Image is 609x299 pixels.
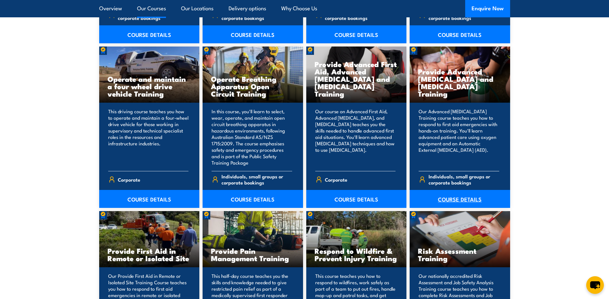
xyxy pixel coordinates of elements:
[315,60,398,97] h3: Provide Advanced First Aid, Advanced [MEDICAL_DATA] and [MEDICAL_DATA] Training
[325,9,396,21] span: Individuals, small groups or corporate bookings
[325,175,347,184] span: Corporate
[211,247,295,262] h3: Provide Pain Management Training
[419,108,499,166] p: Our Advanced [MEDICAL_DATA] Training course teaches you how to respond to first aid emergencies w...
[212,108,292,166] p: In this course, you'll learn to select, wear, operate, and maintain open circuit breathing appara...
[315,108,396,166] p: Our course on Advanced First Aid, Advanced [MEDICAL_DATA], and [MEDICAL_DATA] teaches you the ski...
[108,108,189,166] p: This driving course teaches you how to operate and maintain a four-wheel drive vehicle for those ...
[429,9,499,21] span: Individuals, small groups or corporate bookings
[586,276,604,294] button: chat-button
[203,25,303,43] a: COURSE DETAILS
[118,175,140,184] span: Corporate
[108,247,191,262] h3: Provide First Aid in Remote or Isolated Site
[108,75,191,97] h3: Operate and maintain a four wheel drive vehicle Training
[315,247,398,262] h3: Respond to Wildfire & Prevent Injury Training
[410,190,510,208] a: COURSE DETAILS
[306,25,407,43] a: COURSE DETAILS
[306,190,407,208] a: COURSE DETAILS
[99,25,200,43] a: COURSE DETAILS
[99,190,200,208] a: COURSE DETAILS
[222,173,292,185] span: Individuals, small groups or corporate bookings
[418,68,502,97] h3: Provide Advanced [MEDICAL_DATA] and [MEDICAL_DATA] Training
[222,9,292,21] span: Individuals, small groups or corporate bookings
[118,9,188,21] span: Individuals, small groups or corporate bookings
[429,173,499,185] span: Individuals, small groups or corporate bookings
[410,25,510,43] a: COURSE DETAILS
[211,75,295,97] h3: Operate Breathing Apparatus Open Circuit Training
[418,247,502,262] h3: Risk Assessment Training
[203,190,303,208] a: COURSE DETAILS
